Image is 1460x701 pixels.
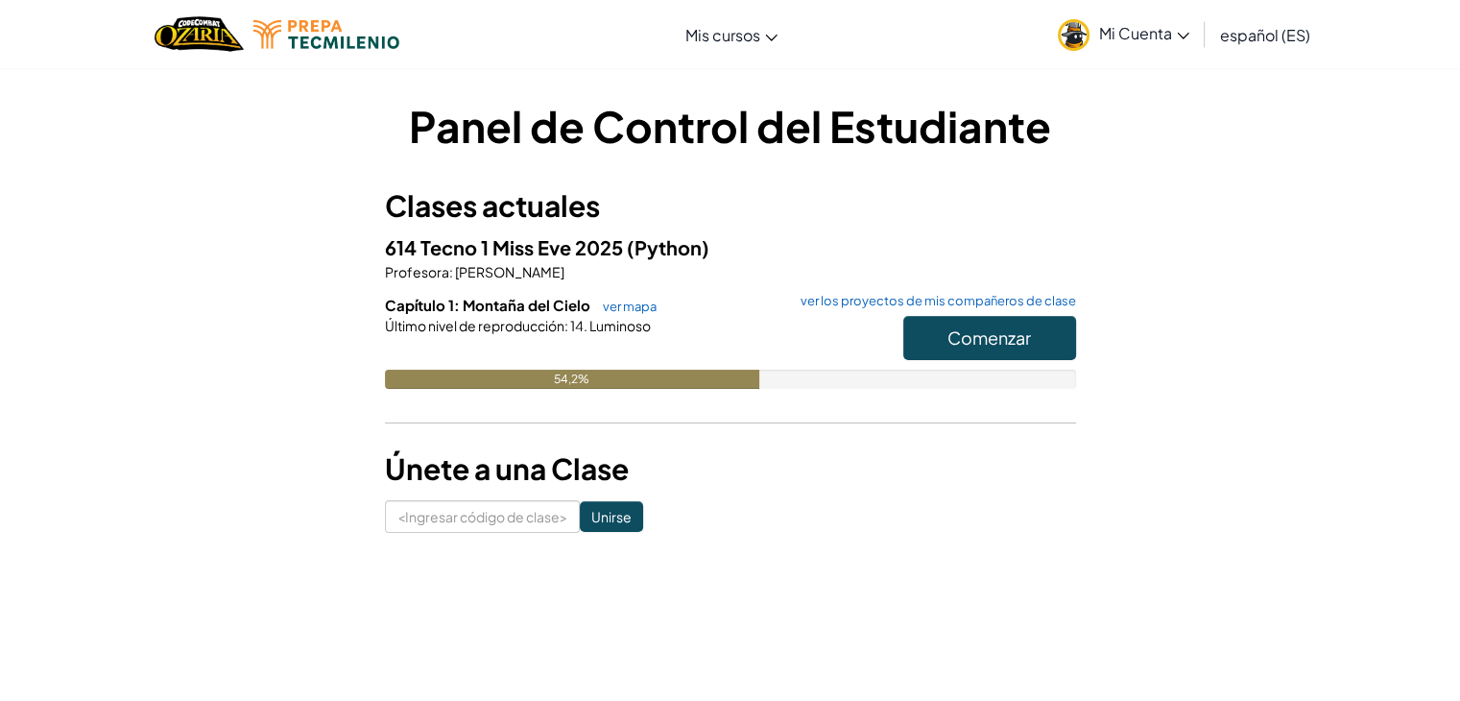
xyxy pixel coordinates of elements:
[385,235,623,259] font: 614 Tecno 1 Miss Eve 2025
[385,296,590,314] font: Capítulo 1: Montaña del Cielo
[570,317,587,334] font: 14.
[580,501,643,532] input: Unirse
[589,317,651,334] font: Luminoso
[1058,19,1089,51] img: avatar
[554,372,589,386] font: 54,2%
[385,317,564,334] font: Último nivel de reproducción
[1220,25,1310,45] font: español (ES)
[155,14,244,54] a: Logotipo de Ozaria de CodeCombat
[801,293,1076,308] font: ver los proyectos de mis compañeros de clase
[1099,23,1172,43] font: Mi Cuenta
[1210,9,1320,60] a: español (ES)
[676,9,787,60] a: Mis cursos
[1048,4,1199,64] a: Mi Cuenta
[903,316,1076,360] button: Comenzar
[449,263,453,280] font: :
[455,263,564,280] font: [PERSON_NAME]
[947,326,1031,349] font: Comenzar
[627,235,709,259] font: (Python)
[564,317,568,334] font: :
[603,299,657,314] font: ver mapa
[155,14,244,54] img: Hogar
[253,20,399,49] img: Logotipo de Tecmilenio
[385,500,580,533] input: <Ingresar código de clase>
[385,450,629,487] font: Únete a una Clase
[385,263,449,280] font: Profesora
[385,187,600,224] font: Clases actuales
[409,99,1051,153] font: Panel de Control del Estudiante
[685,25,760,45] font: Mis cursos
